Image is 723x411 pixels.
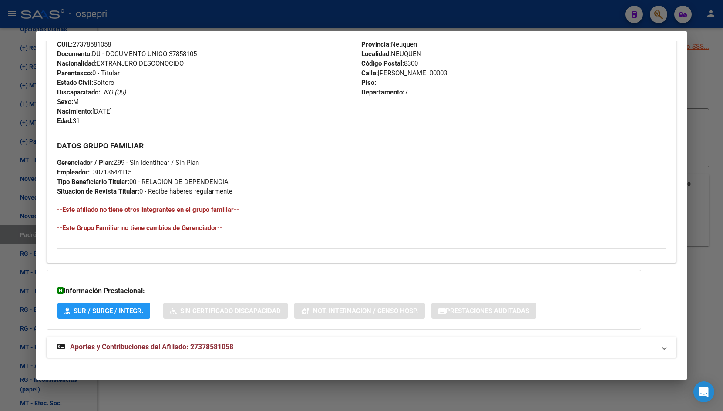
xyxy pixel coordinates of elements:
[57,178,229,186] span: 00 - RELACION DE DEPENDENCIA
[57,168,90,176] strong: Empleador:
[57,60,97,67] strong: Nacionalidad:
[47,337,676,358] mat-expansion-panel-header: Aportes y Contribuciones del Afiliado: 27378581058
[361,50,391,58] strong: Localidad:
[57,69,92,77] strong: Parentesco:
[57,98,79,106] span: M
[57,107,112,115] span: [DATE]
[104,88,126,96] i: NO (00)
[57,69,120,77] span: 0 - Titular
[361,88,404,96] strong: Departamento:
[431,303,536,319] button: Prestaciones Auditadas
[57,159,114,167] strong: Gerenciador / Plan:
[93,167,131,177] div: 30718644115
[313,307,418,315] span: Not. Internacion / Censo Hosp.
[57,107,92,115] strong: Nacimiento:
[57,187,232,195] span: 0 - Recibe haberes regularmente
[57,205,666,214] h4: --Este afiliado no tiene otros integrantes en el grupo familiar--
[361,60,404,67] strong: Código Postal:
[180,307,281,315] span: Sin Certificado Discapacidad
[361,69,447,77] span: [PERSON_NAME] 00003
[294,303,425,319] button: Not. Internacion / Censo Hosp.
[693,381,714,402] div: Open Intercom Messenger
[74,307,143,315] span: SUR / SURGE / INTEGR.
[57,79,114,87] span: Soltero
[163,303,288,319] button: Sin Certificado Discapacidad
[70,343,233,351] span: Aportes y Contribuciones del Afiliado: 27378581058
[361,40,417,48] span: Neuquen
[57,50,197,58] span: DU - DOCUMENTO UNICO 37858105
[361,79,376,87] strong: Piso:
[361,40,391,48] strong: Provincia:
[57,60,184,67] span: EXTRANJERO DESCONOCIDO
[446,307,529,315] span: Prestaciones Auditadas
[57,79,93,87] strong: Estado Civil:
[57,159,199,167] span: Z99 - Sin Identificar / Sin Plan
[57,40,73,48] strong: CUIL:
[57,303,150,319] button: SUR / SURGE / INTEGR.
[57,117,73,125] strong: Edad:
[57,223,666,233] h4: --Este Grupo Familiar no tiene cambios de Gerenciador--
[57,50,92,58] strong: Documento:
[57,88,100,96] strong: Discapacitado:
[361,50,421,58] span: NEUQUEN
[57,141,666,150] h3: DATOS GRUPO FAMILIAR
[57,187,139,195] strong: Situacion de Revista Titular:
[57,178,129,186] strong: Tipo Beneficiario Titular:
[57,98,73,106] strong: Sexo:
[57,117,80,125] span: 31
[57,40,111,48] span: 27378581058
[361,88,408,96] span: 7
[57,286,630,296] h3: Información Prestacional:
[361,69,378,77] strong: Calle:
[361,60,418,67] span: 8300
